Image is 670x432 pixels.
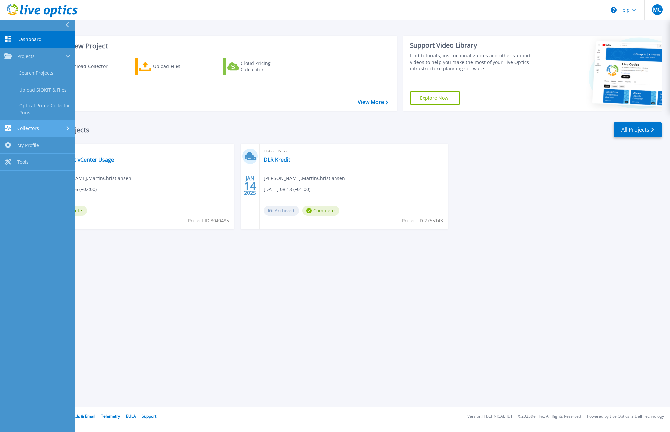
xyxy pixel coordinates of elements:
a: All Projects [614,122,662,137]
div: JAN 2025 [244,174,256,198]
span: My Profile [17,142,39,148]
div: Upload Files [153,60,206,73]
div: Find tutorials, instructional guides and other support videos to help you make the most of your L... [410,52,542,72]
li: © 2025 Dell Inc. All Rights Reserved [518,414,581,419]
span: 14 [244,183,256,189]
span: Collectors [17,125,39,131]
span: Project ID: 3040485 [188,217,229,224]
a: Ads & Email [73,413,95,419]
a: Explore Now! [410,91,460,105]
div: Support Video Library [410,41,542,50]
span: Projects [17,53,35,59]
span: Optical Prime [50,148,230,155]
li: Powered by Live Optics, a Dell Technology [587,414,664,419]
span: Optical Prime [264,148,444,155]
div: Download Collector [64,60,117,73]
a: Download Collector [47,58,121,75]
span: [PERSON_NAME] , MartinChristiansen [50,175,131,182]
a: Support [142,413,156,419]
h3: Start a New Project [47,42,388,50]
span: MC [653,7,661,12]
a: EULA [126,413,136,419]
a: DLR Kredit [264,156,290,163]
span: Complete [302,206,339,216]
div: Cloud Pricing Calculator [241,60,294,73]
a: View More [358,99,388,105]
a: Upload Files [135,58,209,75]
a: Cloud Pricing Calculator [223,58,296,75]
span: [PERSON_NAME] , MartinChristiansen [264,175,345,182]
span: Dashboard [17,36,42,42]
a: DLR Kredit vCenter Usage [50,156,114,163]
span: Tools [17,159,29,165]
li: Version: [TECHNICAL_ID] [467,414,512,419]
span: Project ID: 2755143 [402,217,443,224]
span: Archived [264,206,299,216]
span: [DATE] 08:18 (+01:00) [264,186,310,193]
a: Telemetry [101,413,120,419]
